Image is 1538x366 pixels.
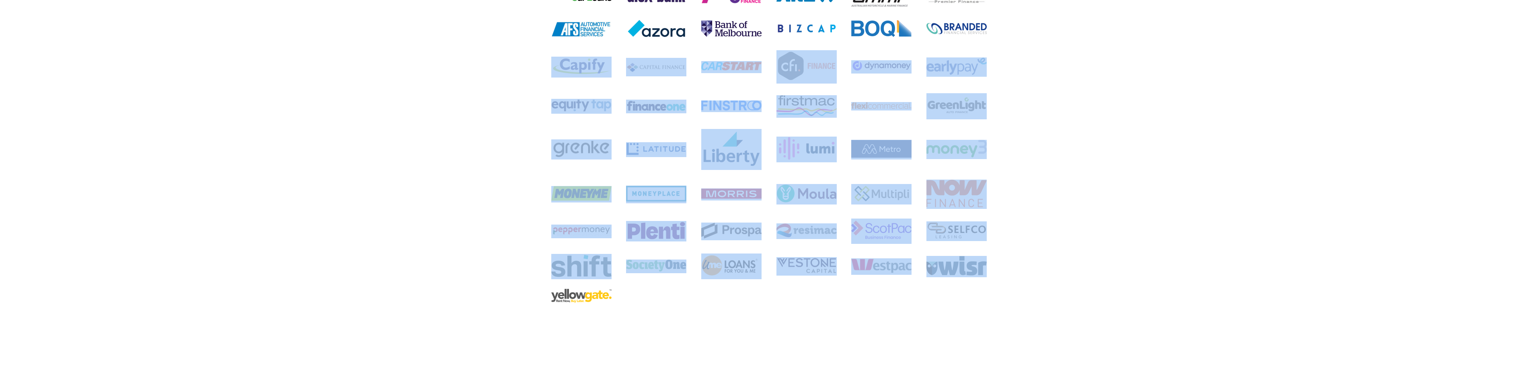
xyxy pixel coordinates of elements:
[926,221,987,239] img: Selfco
[851,102,912,109] img: Flexi Commercial
[926,93,987,118] img: Green Light Auto
[851,258,912,273] img: Westpac
[776,50,837,82] img: CFI
[851,20,912,38] img: BOQ
[851,60,912,72] img: Dynamoney
[701,20,762,37] img: Bank of Melbourne
[551,99,612,112] img: Equity Tap
[926,180,987,207] img: Now Finance
[776,95,837,116] img: Firstmac
[776,25,837,33] img: Bizcap
[851,140,912,158] img: Metro
[926,23,987,34] img: Branded Financial Services
[626,221,686,240] img: Plenti
[701,254,762,278] img: UME Loans
[926,256,987,276] img: Wisr
[926,140,987,157] img: Money3
[626,142,686,155] img: Latitude
[551,186,612,201] img: MoneyMe
[851,219,912,242] img: ScotPac
[551,57,612,76] img: Capify
[851,184,912,203] img: Multipli
[701,188,762,199] img: Morris Finance
[701,61,762,72] img: CarStart Finance
[776,184,837,203] img: Moula
[776,137,837,161] img: Lumi
[626,18,686,39] img: Azora
[626,100,686,112] img: Finance One
[701,100,762,110] img: Finstro
[626,186,686,202] img: MoneyPlace
[926,57,987,75] img: EarlyPay
[776,257,837,274] img: Vestone
[701,223,762,239] img: Prospa
[776,223,837,237] img: Resimac
[626,260,686,272] img: SocietyOne
[551,139,612,158] img: Grenke
[551,20,612,37] img: Automotive Financial Services
[701,129,762,168] img: Liberty
[626,58,686,75] img: Capital Finance
[551,289,612,303] img: Yellow Gate
[551,225,612,237] img: Pepper Money
[551,254,612,278] img: Shift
